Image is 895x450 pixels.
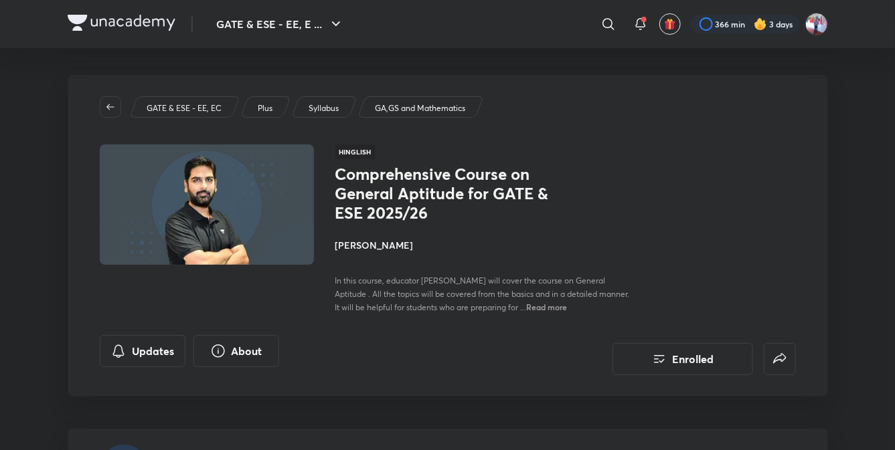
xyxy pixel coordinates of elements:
[659,13,681,35] button: avatar
[100,335,185,367] button: Updates
[613,343,753,375] button: Enrolled
[97,143,315,266] img: Thumbnail
[306,102,341,114] a: Syllabus
[375,102,465,114] p: GA,GS and Mathematics
[309,102,339,114] p: Syllabus
[335,275,630,312] span: In this course, educator [PERSON_NAME] will cover the course on General Aptitude . All the topics...
[209,11,352,37] button: GATE & ESE - EE, E ...
[68,15,175,34] a: Company Logo
[147,102,222,114] p: GATE & ESE - EE, EC
[527,302,568,312] span: Read more
[144,102,224,114] a: GATE & ESE - EE, EC
[258,102,272,114] p: Plus
[372,102,467,114] a: GA,GS and Mathematics
[764,343,796,375] button: false
[335,144,376,159] span: Hinglish
[193,335,279,367] button: About
[68,15,175,31] img: Company Logo
[664,18,676,30] img: avatar
[754,17,767,31] img: streak
[335,164,554,222] h1: Comprehensive Course on General Aptitude for GATE & ESE 2025/26
[805,13,828,35] img: Pradeep Kumar
[255,102,274,114] a: Plus
[335,238,635,252] h4: [PERSON_NAME]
